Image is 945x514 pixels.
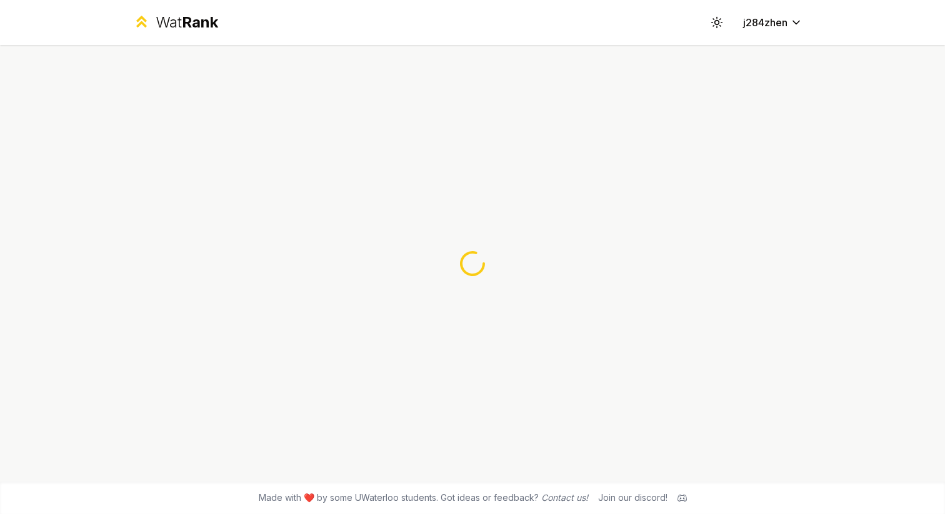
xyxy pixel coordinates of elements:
button: j284zhen [733,11,812,34]
span: Made with ❤️ by some UWaterloo students. Got ideas or feedback? [259,492,588,504]
a: Contact us! [541,492,588,503]
span: Rank [182,13,218,31]
a: WatRank [132,12,218,32]
span: j284zhen [743,15,787,30]
div: Wat [156,12,218,32]
div: Join our discord! [598,492,667,504]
